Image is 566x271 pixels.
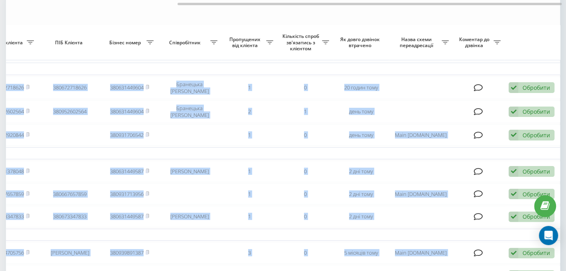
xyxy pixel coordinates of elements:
[221,77,277,99] td: 1
[333,184,389,205] td: 2 дні тому
[523,168,550,175] div: Обробити
[277,161,333,182] td: 0
[110,213,144,220] a: 380631449587
[38,101,102,123] td: 380952602564
[277,125,333,146] td: 0
[457,36,493,49] span: Коментар до дзвінка
[221,184,277,205] td: 1
[333,206,389,227] td: 2 дні тому
[389,184,453,205] td: Main [DOMAIN_NAME]
[523,213,550,220] div: Обробити
[162,40,210,46] span: Співробітник
[539,226,558,245] div: Open Intercom Messenger
[393,36,442,49] span: Назва схеми переадресації
[389,125,453,146] td: Main [DOMAIN_NAME]
[221,242,277,263] td: 3
[45,40,95,46] span: ПІБ Клієнта
[523,84,550,91] div: Обробити
[389,242,453,263] td: Main [DOMAIN_NAME]
[523,108,550,115] div: Обробити
[221,161,277,182] td: 1
[221,206,277,227] td: 1
[221,101,277,123] td: 2
[333,77,389,99] td: 20 годин тому
[38,242,102,263] td: [PERSON_NAME]
[106,40,146,46] span: Бізнес номер
[110,131,144,138] a: 380931706542
[158,206,221,227] td: [PERSON_NAME]
[110,168,144,175] a: 380631449587
[225,36,266,49] span: Пропущених від клієнта
[158,101,221,123] td: Бранецька [PERSON_NAME]
[110,84,144,91] a: 380631449604
[281,33,322,52] span: Кількість спроб зв'язатись з клієнтом
[158,77,221,99] td: Бранецька [PERSON_NAME]
[110,190,144,198] a: 380931713956
[221,125,277,146] td: 1
[523,190,550,198] div: Обробити
[277,184,333,205] td: 0
[333,161,389,182] td: 2 дні тому
[277,242,333,263] td: 0
[277,206,333,227] td: 0
[277,101,333,123] td: 1
[38,184,102,205] td: 380667657859
[110,249,144,256] a: 380939891387
[339,36,383,49] span: Як довго дзвінок втрачено
[38,77,102,99] td: 380672718626
[38,206,102,227] td: 380673347833
[158,161,221,182] td: [PERSON_NAME]
[333,242,389,263] td: 5 місяців тому
[523,131,550,139] div: Обробити
[110,108,144,115] a: 380631449604
[333,125,389,146] td: день тому
[333,101,389,123] td: день тому
[277,77,333,99] td: 0
[523,249,550,257] div: Обробити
